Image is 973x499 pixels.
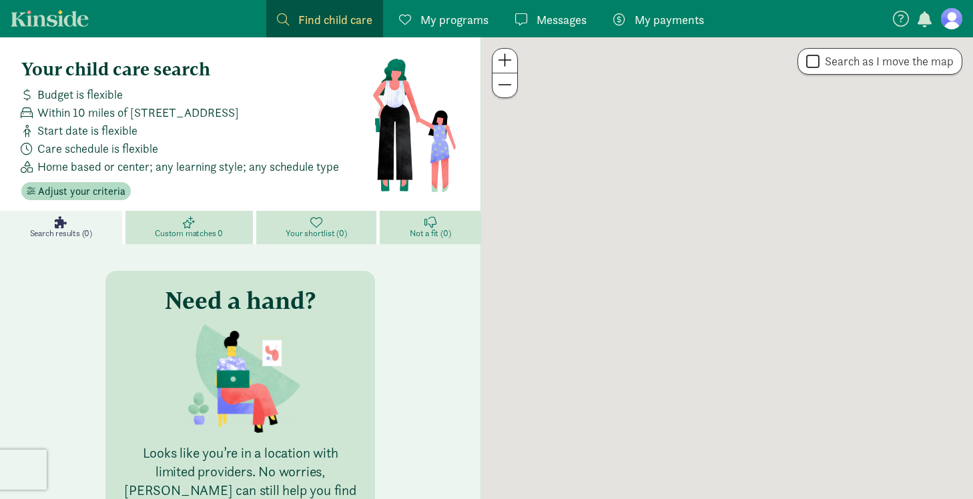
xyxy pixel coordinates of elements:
[37,157,339,175] span: Home based or center; any learning style; any schedule type
[820,53,954,69] label: Search as I move the map
[21,182,131,201] button: Adjust your criteria
[420,11,489,29] span: My programs
[380,211,480,244] a: Not a fit (0)
[37,85,123,103] span: Budget is flexible
[37,139,158,157] span: Care schedule is flexible
[37,103,239,121] span: Within 10 miles of [STREET_ADDRESS]
[635,11,704,29] span: My payments
[165,287,316,314] h3: Need a hand?
[37,121,137,139] span: Start date is flexible
[21,59,372,80] h4: Your child care search
[30,228,92,239] span: Search results (0)
[286,228,346,239] span: Your shortlist (0)
[125,211,256,244] a: Custom matches 0
[298,11,372,29] span: Find child care
[537,11,587,29] span: Messages
[155,228,223,239] span: Custom matches 0
[256,211,380,244] a: Your shortlist (0)
[11,10,89,27] a: Kinside
[38,183,125,199] span: Adjust your criteria
[410,228,450,239] span: Not a fit (0)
